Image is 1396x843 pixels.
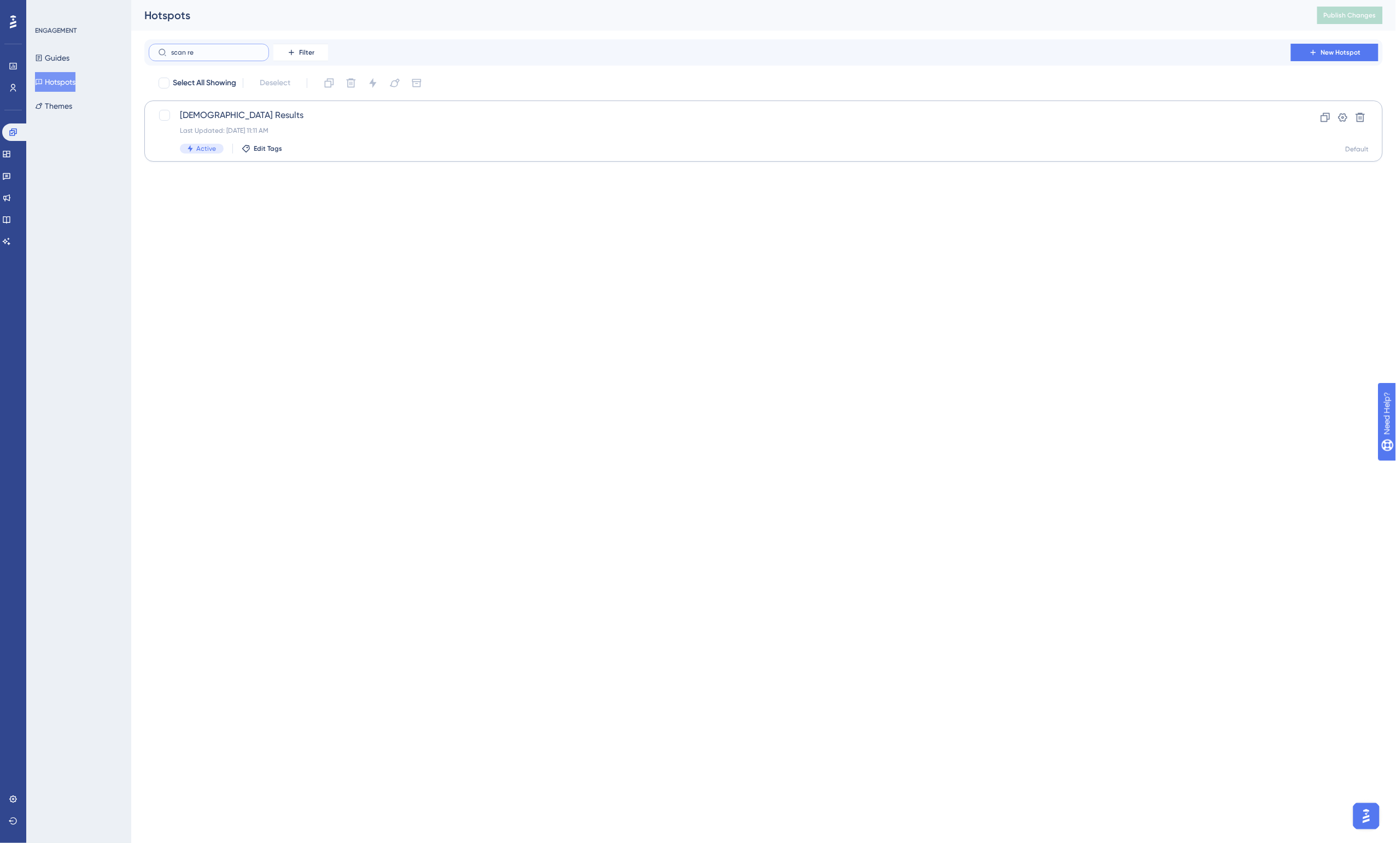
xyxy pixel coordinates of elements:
[35,96,72,116] button: Themes
[35,48,69,68] button: Guides
[173,76,236,90] span: Select All Showing
[180,109,1260,122] span: [DEMOGRAPHIC_DATA] Results
[254,144,282,153] span: Edit Tags
[26,3,68,16] span: Need Help?
[1324,11,1376,20] span: Publish Changes
[1350,800,1383,833] iframe: UserGuiding AI Assistant Launcher
[299,48,314,57] span: Filter
[144,8,1290,23] div: Hotspots
[260,76,290,90] span: Deselect
[273,44,328,61] button: Filter
[1321,48,1361,57] span: New Hotspot
[1346,145,1369,154] div: Default
[180,126,1260,135] div: Last Updated: [DATE] 11:11 AM
[1317,7,1383,24] button: Publish Changes
[35,72,75,92] button: Hotspots
[171,49,260,56] input: Search
[35,26,77,35] div: ENGAGEMENT
[1291,44,1379,61] button: New Hotspot
[242,144,282,153] button: Edit Tags
[196,144,216,153] span: Active
[250,73,300,93] button: Deselect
